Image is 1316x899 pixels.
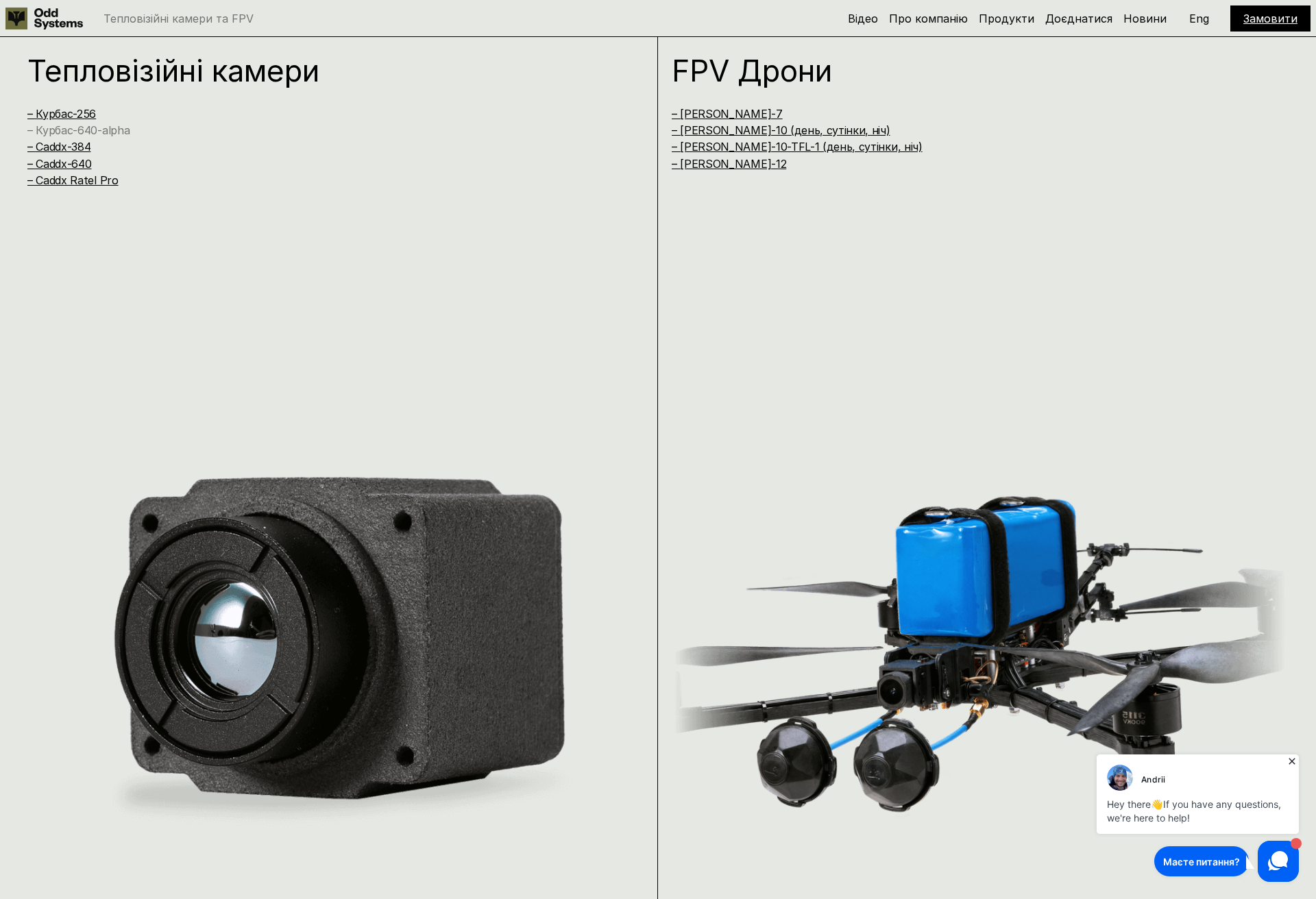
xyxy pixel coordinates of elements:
a: – Caddx Ratel Pro [27,173,119,187]
a: – Курбас-256 [27,107,96,121]
a: Замовити [1243,12,1297,25]
iframe: HelpCrunch [1093,751,1302,885]
h1: Тепловізійні камери [27,56,607,86]
a: Відео [848,12,878,25]
h1: FPV Дрони [672,56,1252,86]
a: – [PERSON_NAME]-10 (день, сутінки, ніч) [672,123,890,137]
a: Про компанію [889,12,968,25]
a: Новини [1123,12,1167,25]
a: – [PERSON_NAME]-10-TFL-1 (день, сутінки, ніч) [672,140,923,153]
p: Тепловізійні камери та FPV [103,13,254,24]
p: Eng [1189,13,1209,24]
a: – [PERSON_NAME]-12 [672,157,786,171]
a: Продукти [979,12,1034,25]
a: – [PERSON_NAME]-7 [672,107,783,121]
a: Доєднатися [1045,12,1112,25]
a: – Caddx-384 [27,140,90,153]
a: – Курбас-640-alpha [27,123,130,137]
a: – Caddx-640 [27,157,91,171]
